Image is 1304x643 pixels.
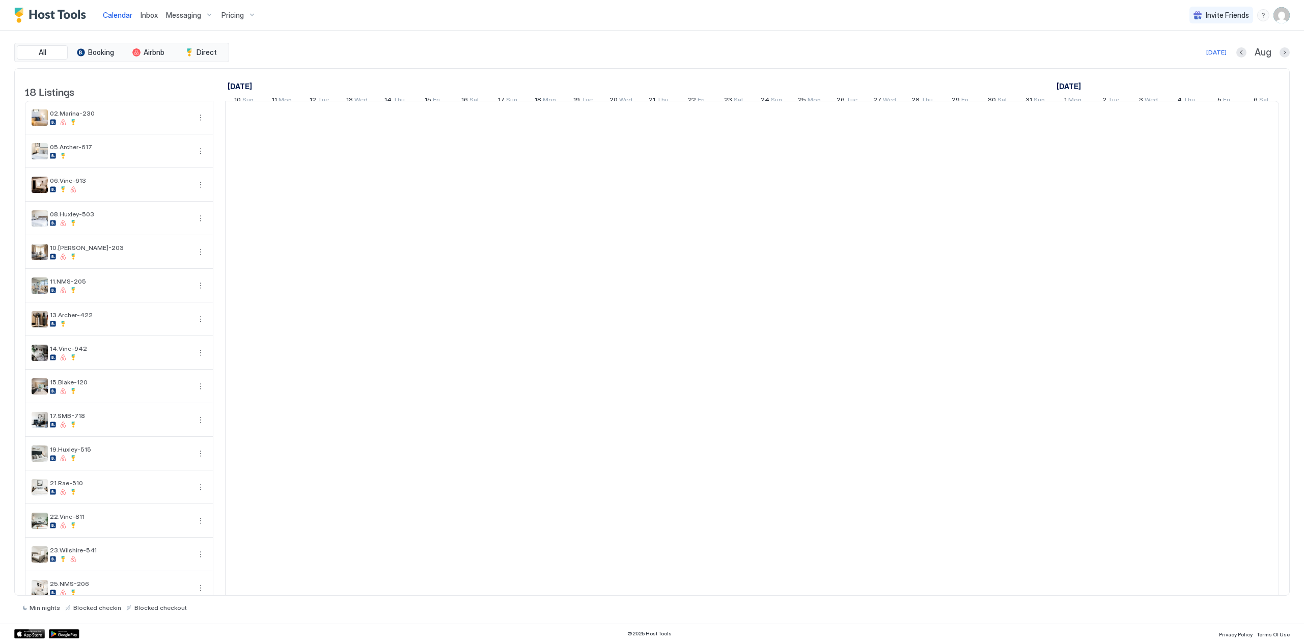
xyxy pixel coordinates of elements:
div: menu [195,347,207,359]
span: Tue [1108,96,1119,106]
span: 23.Wilshire-541 [50,546,190,554]
div: tab-group [14,43,229,62]
span: Fri [698,96,705,106]
span: © 2025 Host Tools [627,630,672,637]
a: September 1, 2025 [1054,79,1084,94]
span: Tue [318,96,329,106]
a: August 26, 2025 [834,94,860,108]
div: User profile [1273,7,1290,23]
span: 15.Blake-120 [50,378,190,386]
a: September 4, 2025 [1175,94,1198,108]
button: More options [195,548,207,561]
span: 17 [498,96,505,106]
button: More options [195,414,207,426]
div: menu [195,548,207,561]
span: Privacy Policy [1219,631,1253,637]
a: August 24, 2025 [758,94,785,108]
button: More options [195,582,207,594]
span: Booking [88,48,114,57]
a: August 21, 2025 [646,94,671,108]
a: August 15, 2025 [422,94,442,108]
span: Blocked checkin [73,604,121,611]
span: Invite Friends [1206,11,1249,20]
span: Blocked checkout [134,604,187,611]
div: listing image [32,210,48,227]
div: menu [195,481,207,493]
button: Next month [1280,47,1290,58]
div: menu [195,212,207,225]
button: More options [195,347,207,359]
span: 4 [1177,96,1182,106]
span: 28 [911,96,920,106]
span: 19 [573,96,580,106]
span: Inbox [141,11,158,19]
a: Inbox [141,10,158,20]
a: August 10, 2025 [225,79,255,94]
a: August 29, 2025 [949,94,971,108]
span: 12 [310,96,316,106]
span: Wed [883,96,896,106]
div: menu [195,145,207,157]
div: Host Tools Logo [14,8,91,23]
span: Thu [657,96,669,106]
div: App Store [14,629,45,638]
a: August 19, 2025 [571,94,595,108]
a: August 10, 2025 [232,94,256,108]
span: 05.Archer-617 [50,143,190,151]
span: 10.[PERSON_NAME]-203 [50,244,190,251]
span: Sat [1259,96,1269,106]
div: menu [195,111,207,124]
a: Terms Of Use [1257,628,1290,639]
button: Booking [70,45,121,60]
div: listing image [32,513,48,529]
div: listing image [32,109,48,126]
button: More options [195,246,207,258]
span: Min nights [30,604,60,611]
div: listing image [32,445,48,462]
span: Mon [279,96,292,106]
a: August 27, 2025 [871,94,899,108]
span: Airbnb [144,48,164,57]
span: 25.NMS-206 [50,580,190,588]
span: Wed [1145,96,1158,106]
button: Direct [176,45,227,60]
div: listing image [32,378,48,395]
span: 30 [988,96,996,106]
span: All [39,48,46,57]
a: August 16, 2025 [459,94,482,108]
span: Sun [506,96,517,106]
span: 15 [425,96,431,106]
div: menu [195,515,207,527]
button: All [17,45,68,60]
div: listing image [32,177,48,193]
a: August 22, 2025 [685,94,707,108]
button: Airbnb [123,45,174,60]
div: listing image [32,479,48,495]
span: 16 [461,96,468,106]
button: More options [195,380,207,393]
span: 24 [761,96,769,106]
span: Pricing [221,11,244,20]
a: August 13, 2025 [344,94,370,108]
div: Google Play Store [49,629,79,638]
button: More options [195,145,207,157]
span: 22 [688,96,696,106]
div: listing image [32,546,48,563]
button: More options [195,515,207,527]
a: August 31, 2025 [1023,94,1047,108]
span: 2 [1102,96,1106,106]
div: listing image [32,412,48,428]
span: 3 [1139,96,1143,106]
a: September 2, 2025 [1100,94,1122,108]
a: August 18, 2025 [532,94,559,108]
button: Previous month [1236,47,1246,58]
a: August 17, 2025 [495,94,520,108]
div: listing image [32,311,48,327]
a: August 25, 2025 [795,94,823,108]
div: listing image [32,580,48,596]
span: 31 [1025,96,1032,106]
span: Sun [242,96,254,106]
div: menu [195,582,207,594]
div: [DATE] [1206,48,1227,57]
div: listing image [32,244,48,260]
